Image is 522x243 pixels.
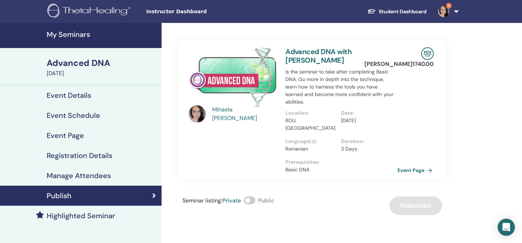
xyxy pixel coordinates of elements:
p: ROU, [GEOGRAPHIC_DATA] [285,117,337,132]
img: logo.png [47,4,133,20]
p: 3 Days [341,145,392,153]
a: Mihaela [PERSON_NAME] [212,105,279,123]
img: default.jpg [188,105,206,123]
h4: Event Schedule [47,111,100,120]
p: Date : [341,109,392,117]
h4: Event Details [47,91,91,100]
h4: Manage Attendees [47,171,111,180]
p: Basic DNA [285,166,396,173]
span: 4 [446,3,452,9]
h4: Highlighted Seminar [47,211,115,220]
div: Open Intercom Messenger [498,219,515,236]
h4: My Seminars [47,30,157,39]
p: Prerequisites : [285,158,396,166]
span: Public [258,197,274,204]
p: [PERSON_NAME] 1740.00 [364,60,434,68]
h4: Event Page [47,131,84,140]
p: [DATE] [341,117,392,124]
a: Student Dashboard [362,5,432,18]
div: [DATE] [47,69,157,78]
a: Event Page [397,165,435,176]
h4: Publish [47,191,71,200]
span: Instructor Dashboard [146,8,254,15]
img: graduation-cap-white.svg [367,8,376,14]
div: Advanced DNA [47,57,157,69]
h4: Registration Details [47,151,112,160]
a: Advanced DNA[DATE] [42,57,162,78]
span: Seminar listing : [182,197,222,204]
img: In-Person Seminar [421,47,434,60]
p: Romanian [285,145,337,153]
span: Private [222,197,241,204]
p: Duration : [341,138,392,145]
a: Advanced DNA with [PERSON_NAME] [285,47,351,65]
p: Language(s) : [285,138,337,145]
img: default.jpg [438,6,449,17]
p: is the seminar to take after completing Basic DNA. Go more in depth into the technique, learn how... [285,68,396,106]
img: Advanced DNA [188,47,277,108]
p: Location : [285,109,337,117]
